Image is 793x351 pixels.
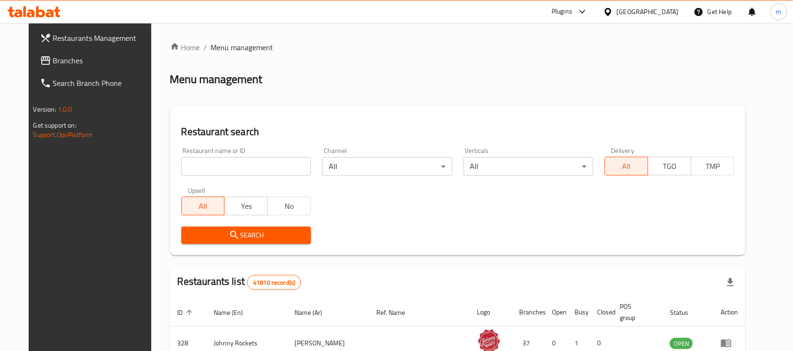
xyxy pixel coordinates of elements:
span: OPEN [670,338,693,349]
th: Logo [470,298,512,327]
h2: Restaurants list [178,275,302,290]
th: Busy [568,298,590,327]
span: No [272,199,307,213]
button: TMP [691,157,735,175]
nav: breadcrumb [170,42,746,53]
div: All [322,157,452,176]
th: Action [713,298,746,327]
label: Delivery [611,147,635,154]
th: Branches [512,298,545,327]
div: Total records count [247,275,301,290]
span: All [609,160,645,173]
a: Support.OpsPlatform [33,129,93,141]
span: 41810 record(s) [248,278,301,287]
a: Search Branch Phone [32,72,161,94]
th: Open [545,298,568,327]
span: Restaurants Management [53,32,154,44]
a: Restaurants Management [32,27,161,49]
span: m [776,7,782,17]
th: Closed [590,298,613,327]
button: All [605,157,648,175]
div: Plugins [552,6,572,17]
span: TGO [652,160,688,173]
h2: Menu management [170,72,263,87]
span: POS group [620,301,652,323]
div: [GEOGRAPHIC_DATA] [617,7,679,17]
span: Status [670,307,700,318]
span: Search [189,229,303,241]
span: All [186,199,221,213]
button: Search [181,227,311,244]
div: Menu [721,337,738,349]
li: / [204,42,207,53]
div: Export file [719,271,742,294]
span: Yes [228,199,264,213]
button: No [267,197,311,215]
span: Name (Ar) [295,307,334,318]
span: Version: [33,103,56,115]
label: Upsell [188,187,205,194]
span: Get support on: [33,119,77,131]
button: Yes [224,197,268,215]
button: All [181,197,225,215]
div: All [464,157,593,176]
span: 1.0.0 [58,103,72,115]
span: TMP [695,160,731,173]
button: TGO [648,157,692,175]
span: Ref. Name [376,307,417,318]
h2: Restaurant search [181,125,735,139]
div: OPEN [670,338,693,349]
input: Search for restaurant name or ID.. [181,157,311,176]
a: Home [170,42,200,53]
span: ID [178,307,195,318]
span: Menu management [211,42,273,53]
span: Branches [53,55,154,66]
span: Search Branch Phone [53,77,154,89]
a: Branches [32,49,161,72]
span: Name (En) [214,307,256,318]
